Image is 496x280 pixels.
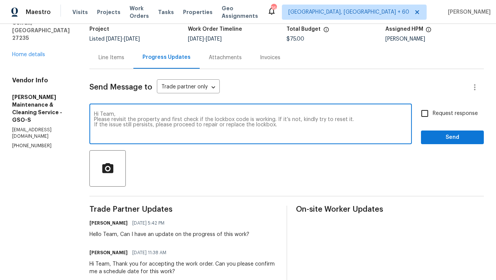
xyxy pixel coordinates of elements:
[188,36,204,42] span: [DATE]
[99,54,124,61] div: Line Items
[142,53,191,61] div: Progress Updates
[188,27,242,32] h5: Work Order Timeline
[130,5,149,20] span: Work Orders
[89,206,277,213] span: Trade Partner Updates
[89,219,128,227] h6: [PERSON_NAME]
[209,54,242,61] div: Attachments
[433,110,478,118] span: Request response
[271,5,276,12] div: 766
[157,81,220,94] div: Trade partner only
[12,93,71,124] h5: [PERSON_NAME] Maintenance & Cleaning Service - GSO-S
[421,131,484,145] button: Send
[206,36,222,42] span: [DATE]
[89,27,109,32] h5: Project
[89,249,128,256] h6: [PERSON_NAME]
[132,219,164,227] span: [DATE] 5:42 PM
[222,5,258,20] span: Geo Assignments
[72,8,88,16] span: Visits
[426,27,432,36] span: The hpm assigned to this work order.
[26,8,51,16] span: Maestro
[106,36,122,42] span: [DATE]
[287,27,321,32] h5: Total Budget
[97,8,120,16] span: Projects
[94,112,407,138] textarea: Hi Team, Please revisit the property and first check if the lockbox code is working. If it’s not,...
[287,36,305,42] span: $75.00
[296,206,484,213] span: On-site Worker Updates
[12,127,71,140] p: [EMAIL_ADDRESS][DOMAIN_NAME]
[89,83,152,91] span: Send Message to
[12,143,71,149] p: [PHONE_NUMBER]
[288,8,409,16] span: [GEOGRAPHIC_DATA], [GEOGRAPHIC_DATA] + 60
[12,19,71,42] h5: Colfax, [GEOGRAPHIC_DATA] 27235
[89,231,249,238] div: Hello Team, Can I have an update on the progress of this work?
[445,8,491,16] span: [PERSON_NAME]
[188,36,222,42] span: -
[132,249,166,256] span: [DATE] 11:38 AM
[158,9,174,15] span: Tasks
[12,77,71,84] h4: Vendor Info
[183,8,213,16] span: Properties
[323,27,329,36] span: The total cost of line items that have been proposed by Opendoor. This sum includes line items th...
[89,36,140,42] span: Listed
[89,260,277,275] div: Hi Team, Thank you for accepting the work order. Can you please confirm me a schedule date for th...
[12,52,45,57] a: Home details
[385,27,423,32] h5: Assigned HPM
[124,36,140,42] span: [DATE]
[385,36,484,42] div: [PERSON_NAME]
[260,54,280,61] div: Invoices
[106,36,140,42] span: -
[427,133,478,142] span: Send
